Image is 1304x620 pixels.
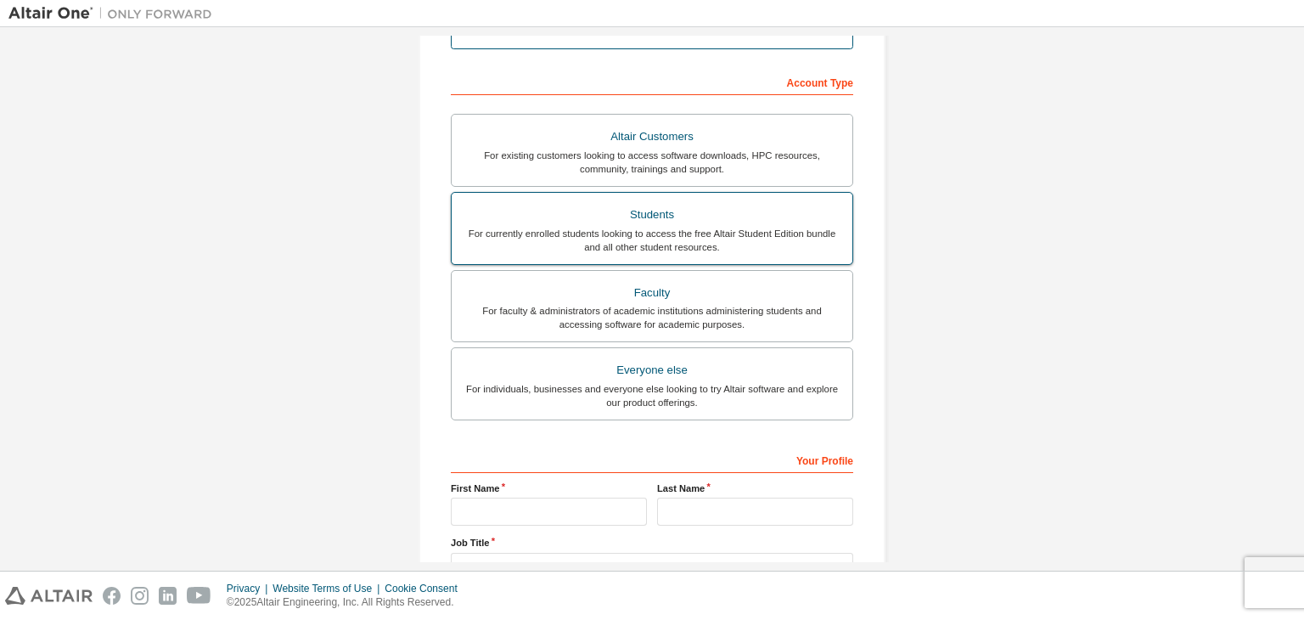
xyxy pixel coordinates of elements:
[462,304,842,331] div: For faculty & administrators of academic institutions administering students and accessing softwa...
[451,446,853,473] div: Your Profile
[462,358,842,382] div: Everyone else
[5,587,93,605] img: altair_logo.svg
[187,587,211,605] img: youtube.svg
[227,582,273,595] div: Privacy
[451,482,647,495] label: First Name
[385,582,467,595] div: Cookie Consent
[159,587,177,605] img: linkedin.svg
[227,595,468,610] p: © 2025 Altair Engineering, Inc. All Rights Reserved.
[131,587,149,605] img: instagram.svg
[657,482,853,495] label: Last Name
[462,281,842,305] div: Faculty
[451,536,853,550] label: Job Title
[273,582,385,595] div: Website Terms of Use
[462,125,842,149] div: Altair Customers
[462,149,842,176] div: For existing customers looking to access software downloads, HPC resources, community, trainings ...
[103,587,121,605] img: facebook.svg
[462,227,842,254] div: For currently enrolled students looking to access the free Altair Student Edition bundle and all ...
[451,68,853,95] div: Account Type
[462,203,842,227] div: Students
[462,382,842,409] div: For individuals, businesses and everyone else looking to try Altair software and explore our prod...
[8,5,221,22] img: Altair One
